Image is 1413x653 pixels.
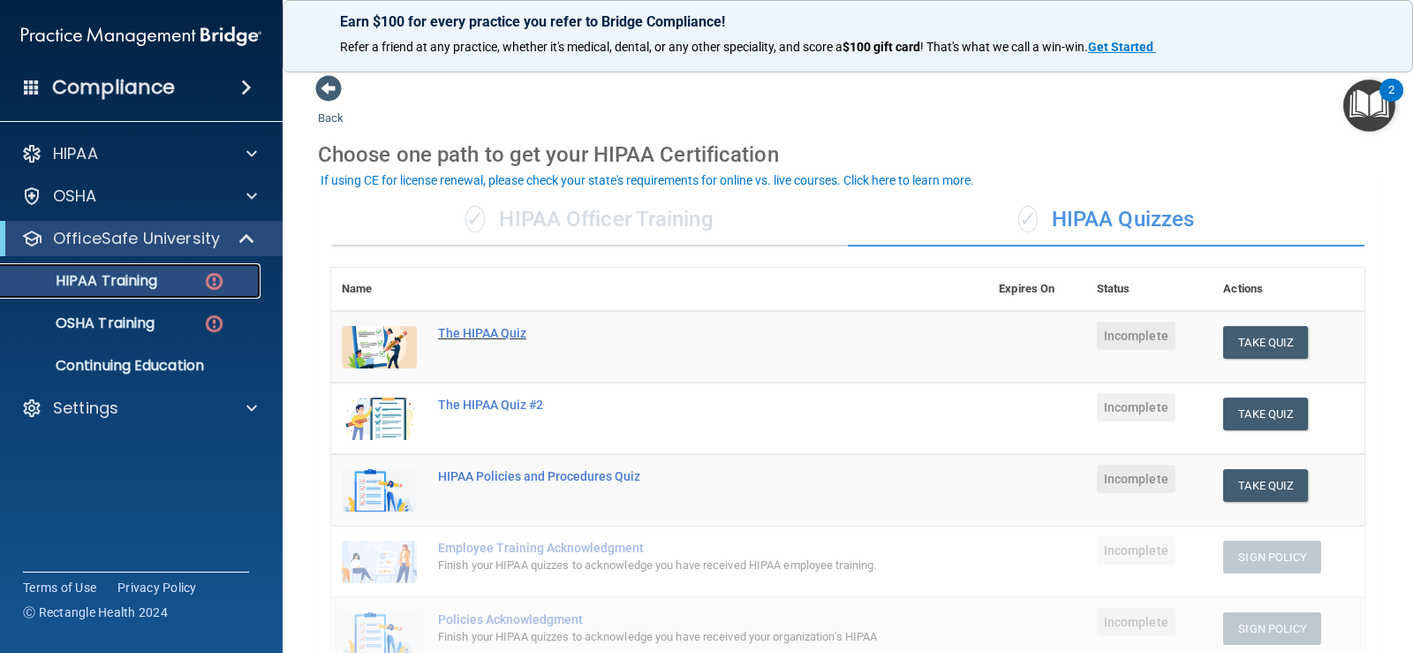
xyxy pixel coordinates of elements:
[1223,398,1308,430] button: Take Quiz
[438,555,900,576] div: Finish your HIPAA quizzes to acknowledge you have received HIPAA employee training.
[318,129,1378,180] div: Choose one path to get your HIPAA Certification
[203,313,225,335] img: danger-circle.6113f641.png
[988,268,1086,311] th: Expires On
[21,19,261,54] img: PMB logo
[848,194,1364,247] div: HIPAA Quizzes
[21,398,257,419] a: Settings
[1223,612,1321,645] button: Sign Policy
[1097,465,1175,493] span: Incomplete
[21,228,256,249] a: OfficeSafe University
[1086,268,1213,311] th: Status
[1223,469,1308,502] button: Take Quiz
[11,357,253,375] p: Continuing Education
[340,13,1356,30] p: Earn $100 for every practice you refer to Bridge Compliance!
[1097,608,1175,636] span: Incomplete
[11,272,157,290] p: HIPAA Training
[438,541,900,555] div: Employee Training Acknowledgment
[52,75,175,100] h4: Compliance
[117,579,197,596] a: Privacy Policy
[438,326,900,340] div: The HIPAA Quiz
[23,604,168,621] span: Ⓒ Rectangle Health 2024
[340,40,843,54] span: Refer a friend at any practice, whether it's medical, dental, or any other speciality, and score a
[438,469,900,483] div: HIPAA Policies and Procedures Quiz
[1097,393,1175,421] span: Incomplete
[1223,326,1308,359] button: Take Quiz
[53,398,118,419] p: Settings
[331,194,848,247] div: HIPAA Officer Training
[23,579,96,596] a: Terms of Use
[53,186,97,207] p: OSHA
[1213,268,1364,311] th: Actions
[203,270,225,292] img: danger-circle.6113f641.png
[1343,80,1395,132] button: Open Resource Center, 2 new notifications
[11,315,155,332] p: OSHA Training
[1097,536,1175,565] span: Incomplete
[465,206,485,232] span: ✓
[438,398,900,412] div: The HIPAA Quiz #2
[843,40,920,54] strong: $100 gift card
[1018,206,1038,232] span: ✓
[53,143,98,164] p: HIPAA
[438,612,900,626] div: Policies Acknowledgment
[318,90,344,125] a: Back
[1388,90,1394,113] div: 2
[53,228,220,249] p: OfficeSafe University
[321,174,974,186] div: If using CE for license renewal, please check your state's requirements for online vs. live cours...
[1223,541,1321,573] button: Sign Policy
[1088,40,1156,54] a: Get Started
[331,268,427,311] th: Name
[1097,322,1175,350] span: Incomplete
[21,186,257,207] a: OSHA
[1088,40,1153,54] strong: Get Started
[920,40,1088,54] span: ! That's what we call a win-win.
[21,143,257,164] a: HIPAA
[318,171,977,189] button: If using CE for license renewal, please check your state's requirements for online vs. live cours...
